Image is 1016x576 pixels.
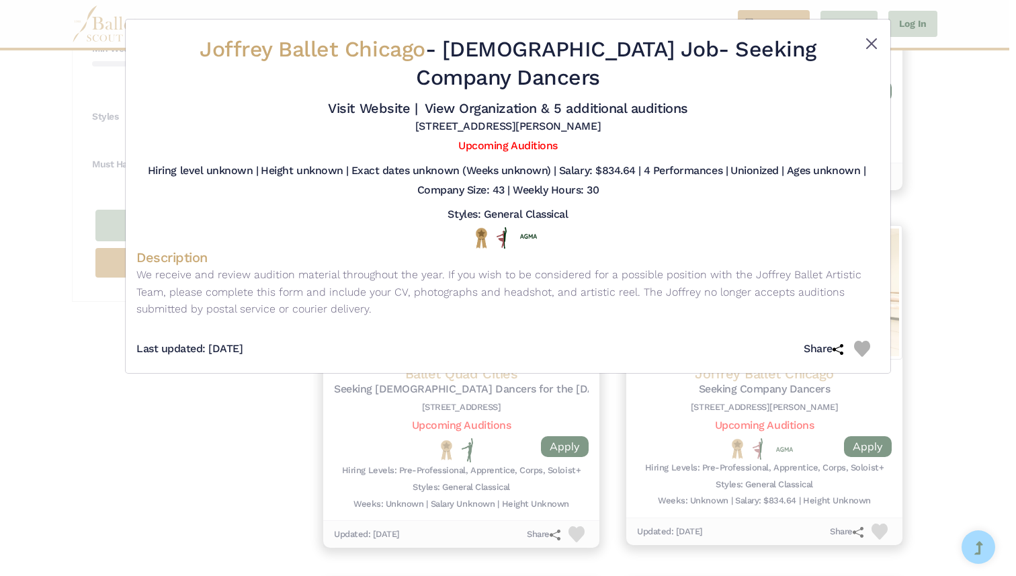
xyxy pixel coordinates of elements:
a: Visit Website | [328,100,417,116]
span: Joffrey Ballet Chicago [200,36,425,62]
a: Upcoming Auditions [458,139,557,152]
h2: - - Seeking Company Dancers [198,36,818,91]
h5: Unionized | [730,164,784,178]
h5: Exact dates unknown (Weeks unknown) | [351,164,556,178]
h5: Ages unknown | [787,164,865,178]
button: Close [863,36,880,52]
h5: Styles: General Classical [448,208,568,222]
p: We receive and review audition material throughout the year. If you wish to be considered for a p... [136,266,880,318]
h5: 4 Performances | [644,164,728,178]
h5: Company Size: 43 | [417,183,510,198]
h5: Weekly Hours: 30 [513,183,599,198]
h5: Salary: $834.64 | [559,164,641,178]
h5: Height unknown | [261,164,348,178]
img: Heart [854,341,870,357]
span: [DEMOGRAPHIC_DATA] Job [442,36,718,62]
h5: [STREET_ADDRESS][PERSON_NAME] [415,120,601,134]
img: Union [520,233,537,240]
h4: Description [136,249,880,266]
img: All [497,227,507,249]
h5: Share [804,342,854,356]
img: National [473,227,490,248]
a: View Organization & 5 additional auditions [425,100,688,116]
h5: Last updated: [DATE] [136,342,243,356]
h5: Hiring level unknown | [148,164,258,178]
